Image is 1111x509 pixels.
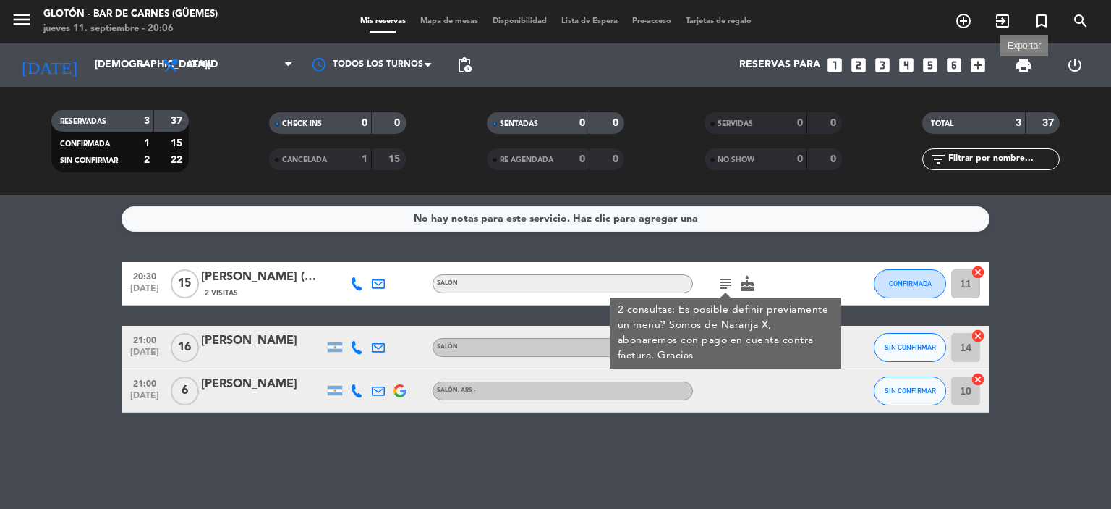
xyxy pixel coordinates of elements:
span: [DATE] [127,284,163,300]
span: SALÓN [437,387,475,393]
span: 21:00 [127,331,163,348]
span: 15 [171,269,199,298]
span: RE AGENDADA [500,156,553,164]
i: looks_one [825,56,844,75]
i: looks_6 [945,56,963,75]
strong: 2 [144,155,150,165]
button: SIN CONFIRMAR [874,333,946,362]
span: SIN CONFIRMAR [885,387,936,395]
strong: 0 [394,118,403,128]
strong: 0 [830,154,839,164]
span: SALÓN [437,280,458,286]
span: SENTADAS [500,120,538,127]
i: menu [11,9,33,30]
strong: 0 [613,118,621,128]
strong: 22 [171,155,185,165]
i: search [1072,12,1089,30]
strong: 1 [144,138,150,148]
span: Mapa de mesas [413,17,485,25]
img: google-logo.png [393,384,406,397]
button: CONFIRMADA [874,269,946,298]
strong: 0 [579,118,585,128]
i: arrow_drop_down [135,56,152,74]
span: Tarjetas de regalo [678,17,759,25]
strong: 0 [830,118,839,128]
i: [DATE] [11,49,88,81]
i: add_box [969,56,987,75]
span: TOTAL [931,120,953,127]
span: Lista de Espera [554,17,625,25]
i: turned_in_not [1033,12,1050,30]
span: 21:00 [127,374,163,391]
span: [DATE] [127,391,163,408]
i: cancel [971,265,985,279]
span: SIN CONFIRMAR [885,343,936,351]
span: NO SHOW [718,156,754,164]
strong: 3 [144,116,150,126]
span: 6 [171,377,199,405]
div: [PERSON_NAME] (NARANJA) [201,268,324,287]
span: , ARS - [458,387,475,393]
strong: 1 [362,154,367,164]
span: 16 [171,333,199,362]
i: power_settings_new [1066,56,1084,74]
strong: 0 [613,154,621,164]
strong: 37 [1042,118,1057,128]
span: RESERVADAS [60,118,106,125]
span: CONFIRMADA [889,279,932,287]
div: No hay notas para este servicio. Haz clic para agregar una [414,211,698,227]
span: Reservas para [739,59,820,71]
i: looks_5 [921,56,940,75]
span: Disponibilidad [485,17,554,25]
strong: 0 [579,154,585,164]
div: Exportar [1000,39,1048,52]
strong: 15 [171,138,185,148]
span: [DATE] [127,348,163,364]
span: Cena [187,60,212,70]
i: cake [738,275,756,293]
strong: 0 [797,118,803,128]
i: filter_list [929,151,947,168]
div: [PERSON_NAME] [201,375,324,394]
i: subject [717,275,734,293]
span: SERVIDAS [718,120,753,127]
strong: 15 [388,154,403,164]
span: print [1015,56,1032,74]
div: LOG OUT [1049,43,1100,87]
strong: 0 [362,118,367,128]
span: SIN CONFIRMAR [60,157,118,164]
div: [PERSON_NAME] [201,332,324,350]
span: 20:30 [127,267,163,284]
span: Mis reservas [353,17,413,25]
i: cancel [971,329,985,343]
strong: 0 [797,154,803,164]
div: Glotón - Bar de Carnes (Güemes) [43,7,218,22]
div: 2 consultas: Es posible definir previamente un menu? Somos de Naranja X, abonaremos con pago en c... [618,303,834,363]
i: looks_4 [897,56,916,75]
span: CHECK INS [282,120,322,127]
div: jueves 11. septiembre - 20:06 [43,22,218,36]
i: looks_3 [873,56,892,75]
span: 2 Visitas [205,287,238,299]
i: add_circle_outline [955,12,972,30]
span: Pre-acceso [625,17,678,25]
span: CONFIRMADA [60,140,110,148]
strong: 37 [171,116,185,126]
button: menu [11,9,33,35]
strong: 3 [1016,118,1021,128]
span: SALÓN [437,344,458,350]
span: CANCELADA [282,156,327,164]
i: looks_two [849,56,868,75]
i: exit_to_app [994,12,1011,30]
input: Filtrar por nombre... [947,151,1059,167]
span: pending_actions [456,56,473,74]
button: SIN CONFIRMAR [874,377,946,405]
i: cancel [971,372,985,387]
